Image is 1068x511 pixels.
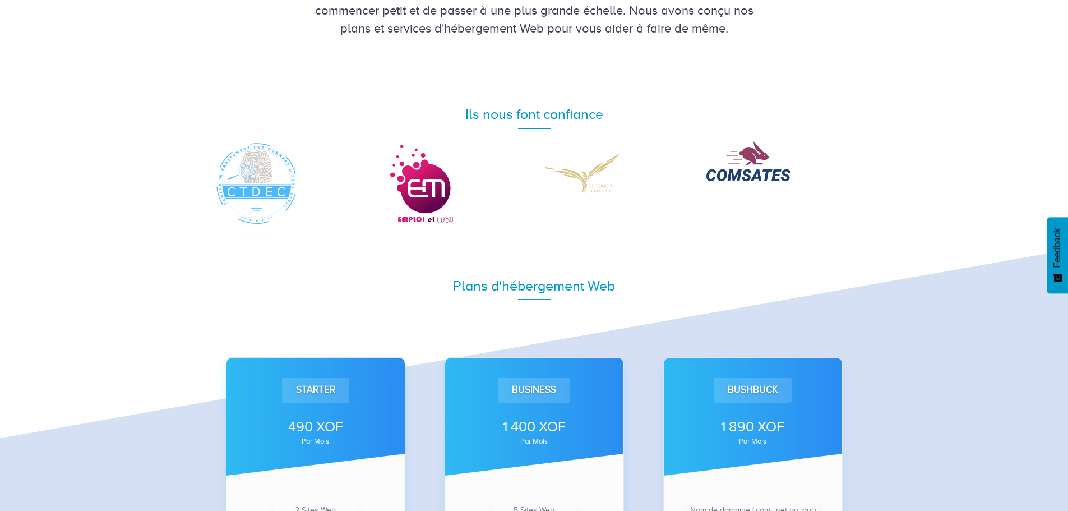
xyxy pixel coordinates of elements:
[242,417,390,437] div: 490 XOF
[215,104,854,125] div: Ils nous font confiance
[679,417,827,437] div: 1 890 XOF
[1052,228,1062,268] span: Feedback
[215,141,299,225] img: CTDEC
[282,378,349,402] div: Starter
[242,438,390,445] div: par mois
[1047,217,1068,293] button: Feedback - Afficher l’enquête
[714,378,792,402] div: Bushbuck
[543,141,627,205] img: DS Corporate
[215,276,854,296] div: Plans d'hébergement Web
[679,438,827,445] div: par mois
[378,141,463,225] img: Emploi et Moi
[460,417,608,437] div: 1 400 XOF
[460,438,608,445] div: par mois
[1012,455,1055,498] iframe: Drift Widget Chat Controller
[498,378,570,402] div: Business
[706,141,790,181] img: COMSATES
